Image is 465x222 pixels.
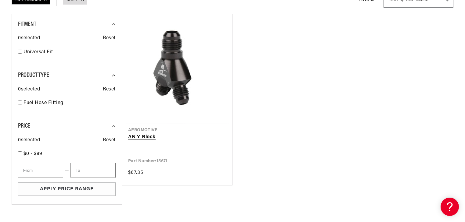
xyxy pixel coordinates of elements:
[18,72,49,78] span: Product Type
[103,34,116,42] span: Reset
[23,99,116,107] a: Fuel Hose Fitting
[18,182,116,196] button: Apply Price Range
[18,123,30,129] span: Price
[23,48,116,56] a: Universal Fit
[18,21,36,27] span: Fitment
[18,86,40,93] span: 0 selected
[103,136,116,144] span: Reset
[18,136,40,144] span: 0 selected
[128,133,226,141] a: AN Y-Block
[103,86,116,93] span: Reset
[18,34,40,42] span: 0 selected
[70,163,116,178] input: To
[18,163,63,178] input: From
[23,151,42,156] span: $0 - $99
[65,167,69,174] span: —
